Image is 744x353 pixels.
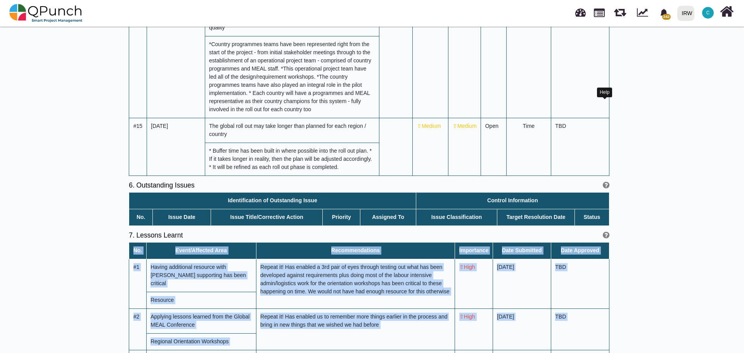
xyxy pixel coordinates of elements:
[493,308,551,350] td: [DATE]
[497,209,575,226] th: Target Resolution Date
[453,123,457,129] span: ⇧
[551,259,609,308] td: TBD
[614,4,626,17] span: Releases
[674,0,697,26] a: IRW
[657,6,671,20] div: Notification
[360,209,416,226] th: Assigned To
[133,313,140,320] span: #2
[153,209,211,226] th: Issue Date
[205,36,379,118] td: *Country programmes teams have been represented right from the start of the project - from initia...
[129,209,153,226] th: No.
[660,9,668,17] svg: bell fill
[551,118,609,176] td: TBD
[706,10,710,15] span: C
[459,264,475,270] span: High
[256,242,455,259] th: Recommendations
[146,333,256,350] td: Regional Orientation Workshops
[481,118,507,176] td: Open
[323,209,360,226] th: Priority
[129,242,147,259] th: No.
[133,123,142,129] span: #15
[493,259,551,308] td: [DATE]
[459,264,464,270] span: ⇧
[702,7,714,19] span: Clairebt
[256,308,455,350] td: Repeat it! Has enabled us to remember more things earlier in the process and bring in new things ...
[9,2,83,25] img: qpunch-sp.fa6292f.png
[147,118,205,176] td: [DATE]
[575,5,586,16] span: Dashboard
[151,264,246,286] span: Having additional resource with [PERSON_NAME] supporting has been critical
[129,181,369,189] h5: 6. Outstanding Issues
[129,231,369,239] h5: 7. Lessons Learnt
[417,123,441,129] span: Medium
[662,14,670,20] span: 242
[459,313,464,320] span: ⇧
[493,242,551,259] th: Date Submitted
[720,4,734,19] i: Home
[146,242,256,259] th: Event/Affected Area
[597,88,612,97] div: Help
[146,292,256,308] td: Resource
[256,259,455,308] td: Repeat it! Has enabled a 3rd pair of eyes through testing out what has been developed against req...
[455,242,493,259] th: Importance
[151,313,249,328] span: Applying lessons learned from the Global MEAL Conference
[133,264,140,270] span: #1
[211,209,323,226] th: Issue Title/Corrective Action
[600,233,609,239] a: Help
[416,192,609,209] th: Control Information
[697,0,718,25] a: C
[655,0,674,25] a: bell fill242
[551,308,609,350] td: TBD
[459,313,475,320] span: High
[506,118,551,176] td: Time
[453,123,477,129] span: Medium
[209,123,366,137] span: The global roll out may take longer than planned for each region / country
[416,209,497,226] th: Issue Classification
[682,7,692,20] div: IRW
[633,0,655,26] div: Dynamic Report
[417,123,422,129] span: ⇧
[594,5,605,17] span: Projects
[205,143,379,176] td: * Buffer time has been built in where possible into the roll out plan. * If it takes longer in re...
[129,192,416,209] th: Identification of Outstanding Issue
[575,209,609,226] th: Status
[551,242,609,259] th: Date Approved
